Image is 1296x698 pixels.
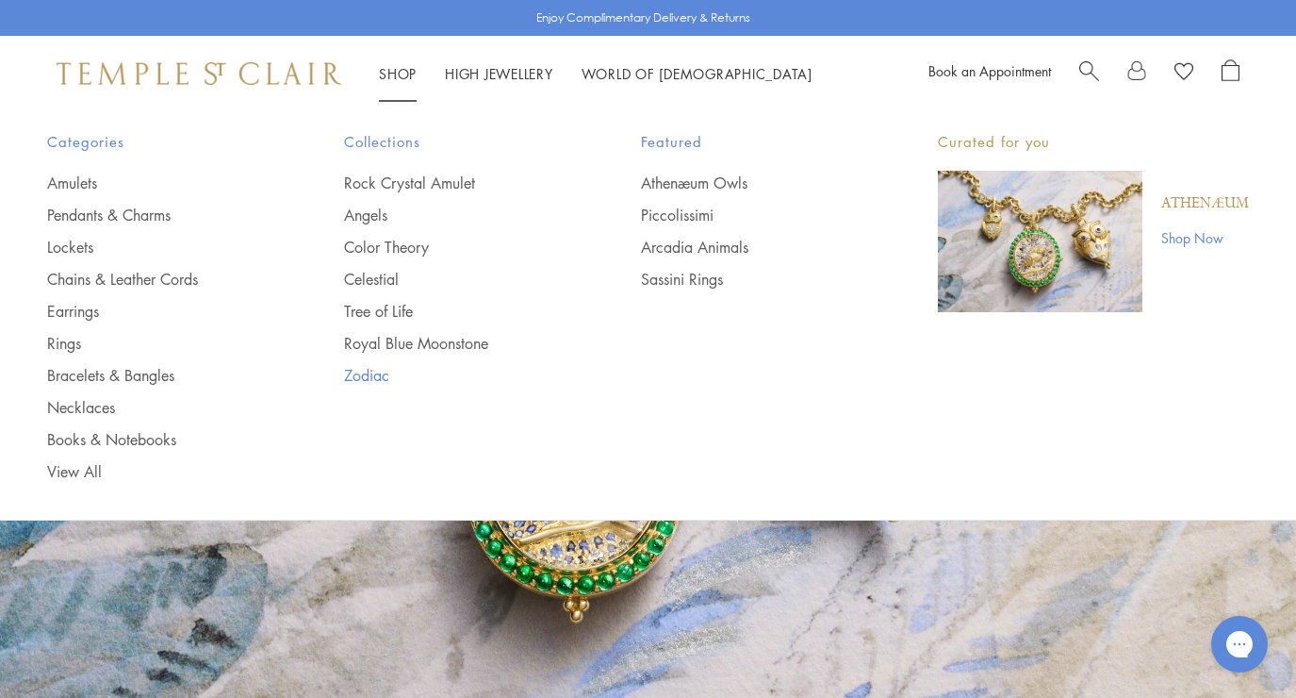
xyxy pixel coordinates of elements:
[641,205,862,225] a: Piccolissimi
[379,62,812,86] nav: Main navigation
[57,62,341,85] img: Temple St. Clair
[344,269,566,290] a: Celestial
[1174,59,1193,88] a: View Wishlist
[1079,59,1099,88] a: Search
[1202,609,1277,679] iframe: Gorgias live chat messenger
[379,64,417,83] a: ShopShop
[47,205,269,225] a: Pendants & Charms
[344,301,566,322] a: Tree of Life
[47,269,269,290] a: Chains & Leather Cords
[344,365,566,386] a: Zodiac
[47,461,269,482] a: View All
[1161,193,1249,214] a: Athenæum
[344,237,566,258] a: Color Theory
[641,237,862,258] a: Arcadia Animals
[344,173,566,193] a: Rock Crystal Amulet
[344,205,566,225] a: Angels
[938,130,1249,154] p: Curated for you
[344,333,566,354] a: Royal Blue Moonstone
[1222,59,1239,88] a: Open Shopping Bag
[47,365,269,386] a: Bracelets & Bangles
[536,8,750,27] p: Enjoy Complimentary Delivery & Returns
[47,237,269,258] a: Lockets
[641,269,862,290] a: Sassini Rings
[1161,227,1249,248] a: Shop Now
[641,173,862,193] a: Athenæum Owls
[47,429,269,450] a: Books & Notebooks
[47,173,269,193] a: Amulets
[47,130,269,154] span: Categories
[47,301,269,322] a: Earrings
[582,64,812,83] a: World of [DEMOGRAPHIC_DATA]World of [DEMOGRAPHIC_DATA]
[641,130,862,154] span: Featured
[47,397,269,418] a: Necklaces
[344,130,566,154] span: Collections
[445,64,553,83] a: High JewelleryHigh Jewellery
[928,61,1051,80] a: Book an Appointment
[47,333,269,354] a: Rings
